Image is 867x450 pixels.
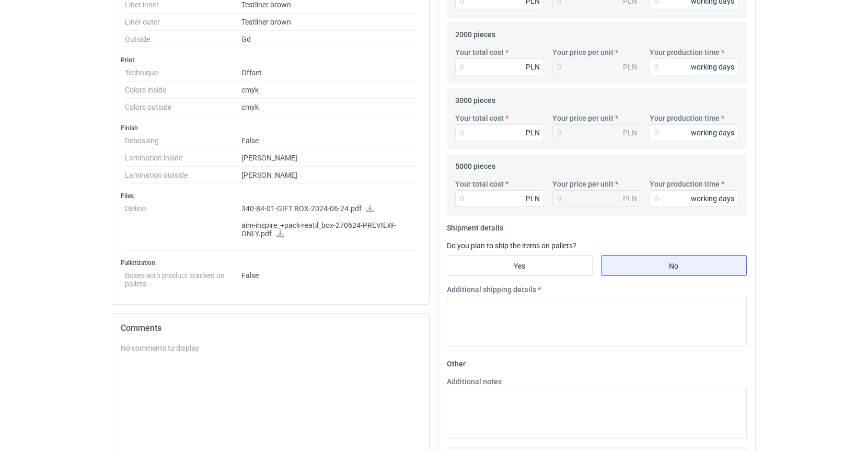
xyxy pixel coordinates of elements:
[241,99,417,116] dd: cmyk
[623,62,637,72] div: PLN
[552,113,614,123] label: Your price per unit
[241,64,417,82] dd: Offset
[552,47,614,57] label: Your price per unit
[241,167,417,184] dd: [PERSON_NAME]
[601,255,747,276] label: No
[455,26,495,39] legend: 2000 pieces
[526,62,540,72] div: PLN
[121,343,421,353] div: No comments to display
[241,132,417,149] dd: False
[121,322,421,334] h2: Comments
[455,113,504,123] label: Your total cost
[650,190,738,207] input: 0
[447,355,466,368] legend: Other
[650,47,720,57] label: Your production time
[455,179,504,189] label: Your total cost
[526,128,540,138] div: PLN
[552,179,614,189] label: Your price per unit
[241,14,417,31] dd: Testliner brown
[455,92,495,105] legend: 3000 pieces
[125,132,241,149] dt: Debossing
[650,179,720,189] label: Your production time
[121,259,421,267] h3: Palletization
[623,193,637,204] div: PLN
[125,14,241,31] dt: Liner outer
[650,113,720,123] label: Your production time
[125,167,241,184] dt: Lamination outside
[650,124,738,141] input: 0
[691,193,734,204] div: working days
[241,82,417,99] dd: cmyk
[125,200,241,251] dt: Dieline
[241,221,417,239] p: aim-inspire_+pack-reatil_box-270624-PREVIEW-ONLY.pdf
[125,149,241,167] dt: Lamination inside
[455,59,544,75] input: 0
[455,190,544,207] input: 0
[121,192,421,200] h3: Files
[125,31,241,48] dt: Outside
[447,255,593,276] label: Yes
[125,82,241,99] dt: Colors inside
[241,204,417,214] p: 340-84-01-GIFT BOX-2024-06-24.pdf
[241,31,417,48] dd: Gd
[447,241,576,250] label: Do you plan to ship the items on pallets?
[121,56,421,64] h3: Print
[455,124,544,141] input: 0
[125,267,241,288] dt: Boxes with product stacked on pallets
[447,220,503,232] legend: Shipment details
[125,99,241,116] dt: Colors outside
[526,193,540,204] div: PLN
[691,62,734,72] div: working days
[691,128,734,138] div: working days
[447,376,502,387] label: Additional notes
[455,47,504,57] label: Your total cost
[241,267,417,288] dd: False
[650,59,738,75] input: 0
[125,64,241,82] dt: Technique
[623,128,637,138] div: PLN
[455,158,495,170] legend: 5000 pieces
[447,284,536,295] label: Additional shipping details
[241,149,417,167] dd: [PERSON_NAME]
[121,124,421,132] h3: Finish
